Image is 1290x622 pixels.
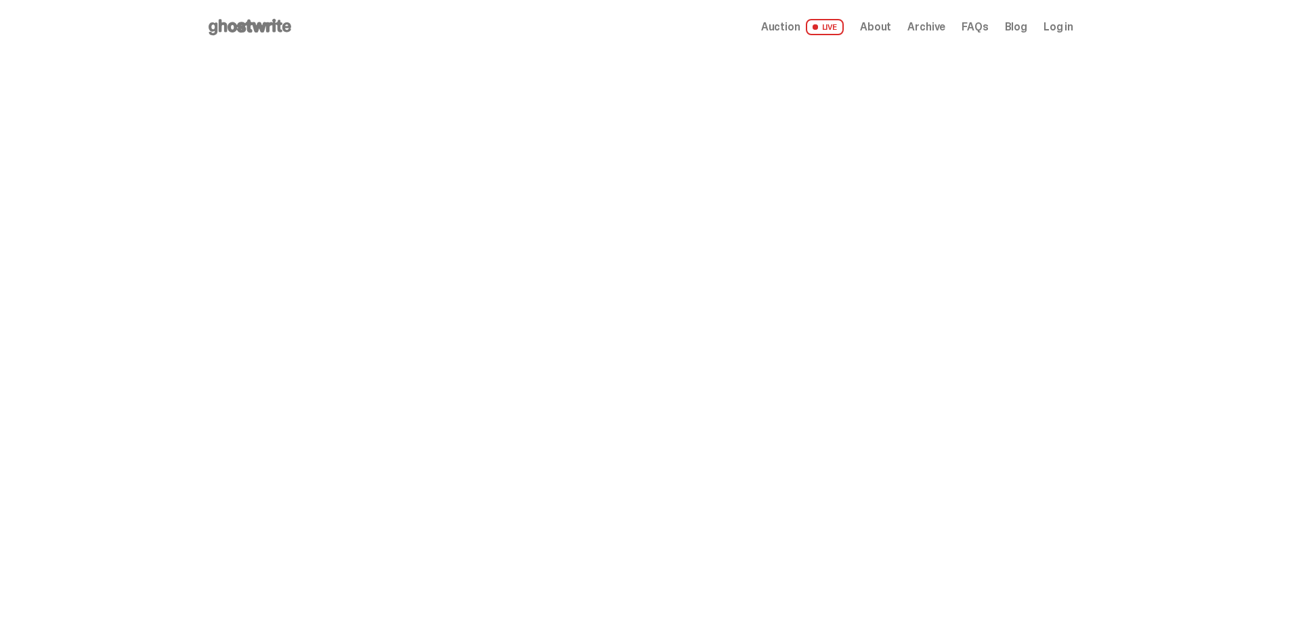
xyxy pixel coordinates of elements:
a: Archive [907,22,945,32]
a: Blog [1005,22,1027,32]
span: Auction [761,22,800,32]
span: LIVE [806,19,844,35]
a: Log in [1044,22,1073,32]
a: Auction LIVE [761,19,844,35]
a: FAQs [962,22,988,32]
a: About [860,22,891,32]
